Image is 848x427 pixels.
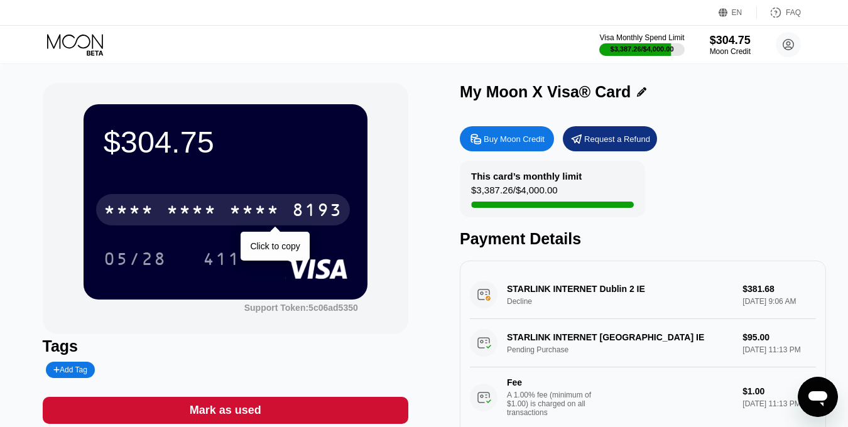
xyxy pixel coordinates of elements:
div: 411 [203,251,241,271]
div: 411 [193,243,250,274]
div: Click to copy [250,241,300,251]
div: EN [719,6,757,19]
div: Support Token:5c06ad5350 [244,303,358,313]
div: My Moon X Visa® Card [460,83,631,101]
div: Tags [43,337,409,355]
div: 8193 [292,202,342,222]
div: 05/28 [94,243,176,274]
div: Request a Refund [584,134,650,144]
div: FAQ [757,6,801,19]
div: This card’s monthly limit [471,171,582,181]
div: Request a Refund [563,126,657,151]
iframe: Button to launch messaging window [798,377,838,417]
div: $304.75 [710,34,751,47]
div: $1.00 [742,386,815,396]
div: Visa Monthly Spend Limit$3,387.26/$4,000.00 [599,33,684,56]
div: Visa Monthly Spend Limit [599,33,684,42]
div: Fee [507,377,595,387]
div: 05/28 [104,251,166,271]
div: Mark as used [43,397,409,424]
div: Buy Moon Credit [484,134,545,144]
div: Buy Moon Credit [460,126,554,151]
div: $3,387.26 / $4,000.00 [471,185,558,202]
div: Add Tag [46,362,95,378]
div: Moon Credit [710,47,751,56]
div: Add Tag [53,365,87,374]
div: $304.75 [104,124,347,159]
div: Payment Details [460,230,826,248]
div: FAQ [786,8,801,17]
div: Mark as used [190,403,261,418]
div: Support Token: 5c06ad5350 [244,303,358,313]
div: $304.75Moon Credit [710,34,751,56]
div: EN [732,8,742,17]
div: [DATE] 11:13 PM [742,399,815,408]
div: $3,387.26 / $4,000.00 [611,45,674,53]
div: A 1.00% fee (minimum of $1.00) is charged on all transactions [507,391,601,417]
